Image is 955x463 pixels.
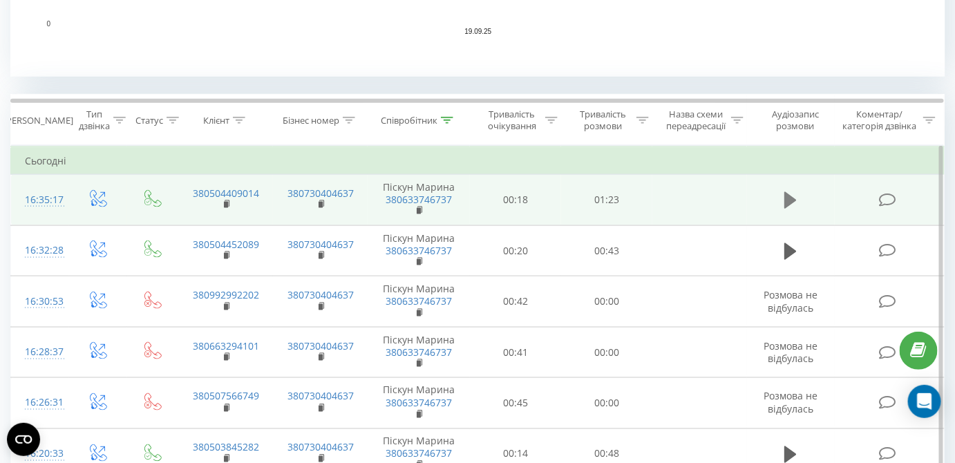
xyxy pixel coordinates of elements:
[287,238,354,251] a: 380730404637
[193,339,259,352] a: 380663294101
[839,108,920,132] div: Коментар/категорія дзвінка
[561,378,652,429] td: 00:00
[386,193,452,206] a: 380633746737
[11,147,945,175] td: Сьогодні
[193,390,259,403] a: 380507566749
[368,378,470,429] td: Піскун Марина
[193,238,259,251] a: 380504452089
[470,276,561,328] td: 00:42
[764,288,817,314] span: Розмова не відбулась
[7,423,40,456] button: Open CMP widget
[46,20,50,28] text: 0
[386,294,452,308] a: 380633746737
[381,115,437,126] div: Співробітник
[25,390,55,417] div: 16:26:31
[287,339,354,352] a: 380730404637
[368,175,470,226] td: Піскун Марина
[561,225,652,276] td: 00:43
[287,288,354,301] a: 380730404637
[135,115,163,126] div: Статус
[470,175,561,226] td: 00:18
[386,346,452,359] a: 380633746737
[470,225,561,276] td: 00:20
[25,339,55,366] div: 16:28:37
[193,288,259,301] a: 380992992202
[193,441,259,454] a: 380503845282
[764,339,817,365] span: Розмова не відбулась
[368,276,470,328] td: Піскун Марина
[368,327,470,378] td: Піскун Марина
[386,397,452,410] a: 380633746737
[368,225,470,276] td: Піскун Марина
[193,187,259,200] a: 380504409014
[386,244,452,257] a: 380633746737
[561,327,652,378] td: 00:00
[574,108,633,132] div: Тривалість розмови
[482,108,542,132] div: Тривалість очікування
[764,390,817,415] span: Розмова не відбулась
[287,187,354,200] a: 380730404637
[203,115,229,126] div: Клієнт
[561,175,652,226] td: 01:23
[25,237,55,264] div: 16:32:28
[25,288,55,315] div: 16:30:53
[465,28,492,36] text: 19.09.25
[759,108,831,132] div: Аудіозапис розмови
[3,115,73,126] div: [PERSON_NAME]
[287,390,354,403] a: 380730404637
[25,187,55,214] div: 16:35:17
[665,108,728,132] div: Назва схеми переадресації
[287,441,354,454] a: 380730404637
[908,385,941,418] div: Open Intercom Messenger
[470,327,561,378] td: 00:41
[283,115,339,126] div: Бізнес номер
[79,108,110,132] div: Тип дзвінка
[386,447,452,460] a: 380633746737
[470,378,561,429] td: 00:45
[561,276,652,328] td: 00:00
